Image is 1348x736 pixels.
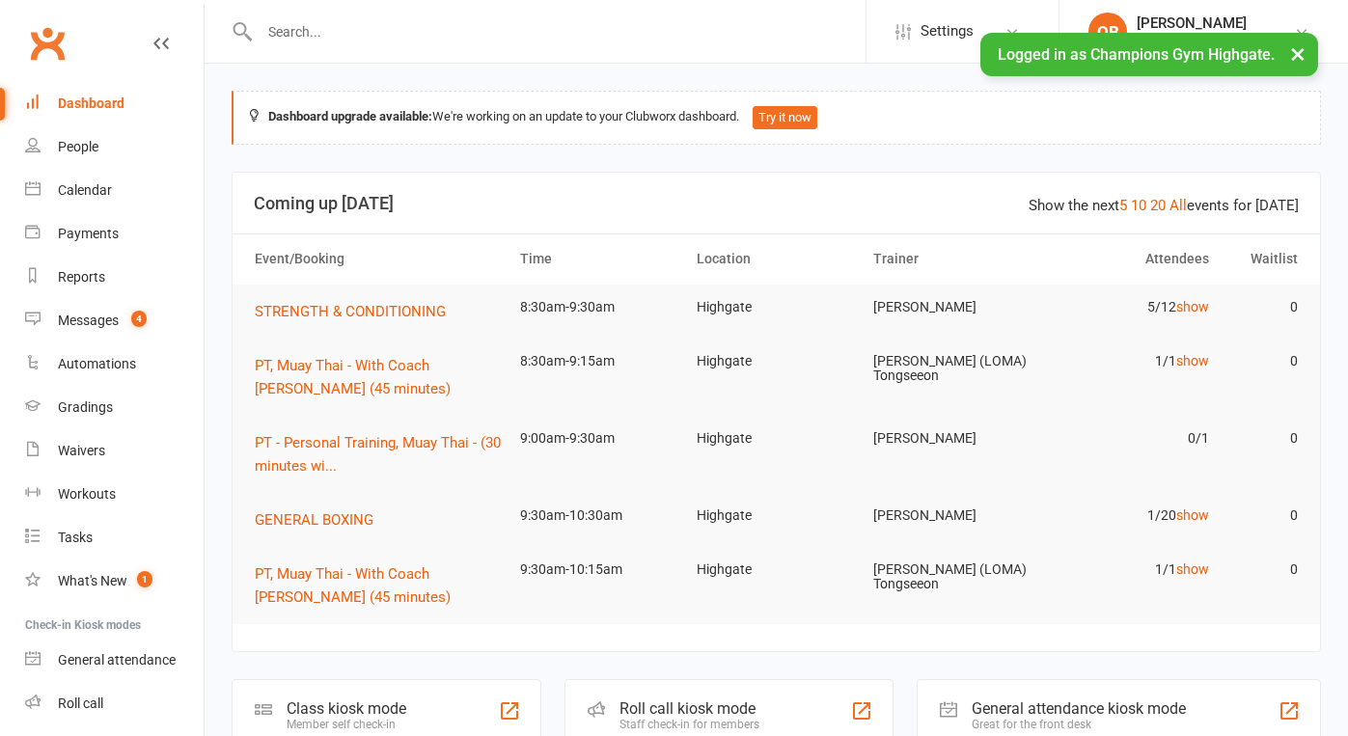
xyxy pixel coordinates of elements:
[58,139,98,154] div: People
[137,571,152,587] span: 1
[287,718,406,731] div: Member self check-in
[688,285,865,330] td: Highgate
[511,547,688,592] td: 9:30am-10:15am
[511,493,688,538] td: 9:30am-10:30am
[58,182,112,198] div: Calendar
[1131,197,1146,214] a: 10
[1218,285,1307,330] td: 0
[619,699,759,718] div: Roll call kiosk mode
[1280,33,1315,74] button: ×
[255,434,501,475] span: PT - Personal Training, Muay Thai - (30 minutes wi...
[58,269,105,285] div: Reports
[25,256,204,299] a: Reports
[255,511,373,529] span: GENERAL BOXING
[1041,234,1218,284] th: Attendees
[1218,547,1307,592] td: 0
[972,699,1186,718] div: General attendance kiosk mode
[972,718,1186,731] div: Great for the front desk
[1088,13,1127,51] div: OB
[255,508,387,532] button: GENERAL BOXING
[25,299,204,342] a: Messages 4
[1041,285,1218,330] td: 5/12
[1218,339,1307,384] td: 0
[25,82,204,125] a: Dashboard
[1041,339,1218,384] td: 1/1
[1218,234,1307,284] th: Waitlist
[25,386,204,429] a: Gradings
[1137,14,1294,32] div: [PERSON_NAME]
[58,652,176,668] div: General attendance
[25,559,204,603] a: What's New1
[255,431,503,477] button: PT - Personal Training, Muay Thai - (30 minutes wi...
[25,342,204,386] a: Automations
[232,91,1321,145] div: We're working on an update to your Clubworx dashboard.
[23,19,71,68] a: Clubworx
[58,313,119,328] div: Messages
[58,95,124,111] div: Dashboard
[1176,561,1209,577] a: show
[688,339,865,384] td: Highgate
[58,573,127,588] div: What's New
[1119,197,1127,214] a: 5
[58,443,105,458] div: Waivers
[58,399,113,415] div: Gradings
[58,226,119,241] div: Payments
[1137,32,1294,49] div: Champions Gym Highgate
[998,45,1275,64] span: Logged in as Champions Gym Highgate.
[255,354,503,400] button: PT, Muay Thai - With Coach [PERSON_NAME] (45 minutes)
[25,516,204,559] a: Tasks
[254,194,1299,213] h3: Coming up [DATE]
[753,106,817,129] button: Try it now
[1176,353,1209,368] a: show
[255,300,459,323] button: STRENGTH & CONDITIONING
[865,234,1041,284] th: Trainer
[1169,197,1187,214] a: All
[688,547,865,592] td: Highgate
[865,339,1041,399] td: [PERSON_NAME] (LOMA) Tongseeon
[254,18,866,45] input: Search...
[58,486,116,502] div: Workouts
[255,565,451,606] span: PT, Muay Thai - With Coach [PERSON_NAME] (45 minutes)
[25,473,204,516] a: Workouts
[25,125,204,169] a: People
[1218,493,1307,538] td: 0
[25,682,204,725] a: Roll call
[1029,194,1299,217] div: Show the next events for [DATE]
[1176,299,1209,314] a: show
[511,416,688,461] td: 9:00am-9:30am
[1041,547,1218,592] td: 1/1
[1041,493,1218,538] td: 1/20
[25,169,204,212] a: Calendar
[511,285,688,330] td: 8:30am-9:30am
[688,493,865,538] td: Highgate
[58,695,103,711] div: Roll call
[255,562,503,609] button: PT, Muay Thai - With Coach [PERSON_NAME] (45 minutes)
[25,639,204,682] a: General attendance kiosk mode
[1150,197,1166,214] a: 20
[255,357,451,397] span: PT, Muay Thai - With Coach [PERSON_NAME] (45 minutes)
[511,234,688,284] th: Time
[58,530,93,545] div: Tasks
[619,718,759,731] div: Staff check-in for members
[688,416,865,461] td: Highgate
[865,493,1041,538] td: [PERSON_NAME]
[25,429,204,473] a: Waivers
[131,311,147,327] span: 4
[246,234,511,284] th: Event/Booking
[255,303,446,320] span: STRENGTH & CONDITIONING
[1041,416,1218,461] td: 0/1
[25,212,204,256] a: Payments
[511,339,688,384] td: 8:30am-9:15am
[268,109,432,123] strong: Dashboard upgrade available:
[921,10,974,53] span: Settings
[865,416,1041,461] td: [PERSON_NAME]
[287,699,406,718] div: Class kiosk mode
[58,356,136,371] div: Automations
[865,285,1041,330] td: [PERSON_NAME]
[865,547,1041,608] td: [PERSON_NAME] (LOMA) Tongseeon
[1218,416,1307,461] td: 0
[1176,507,1209,523] a: show
[688,234,865,284] th: Location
